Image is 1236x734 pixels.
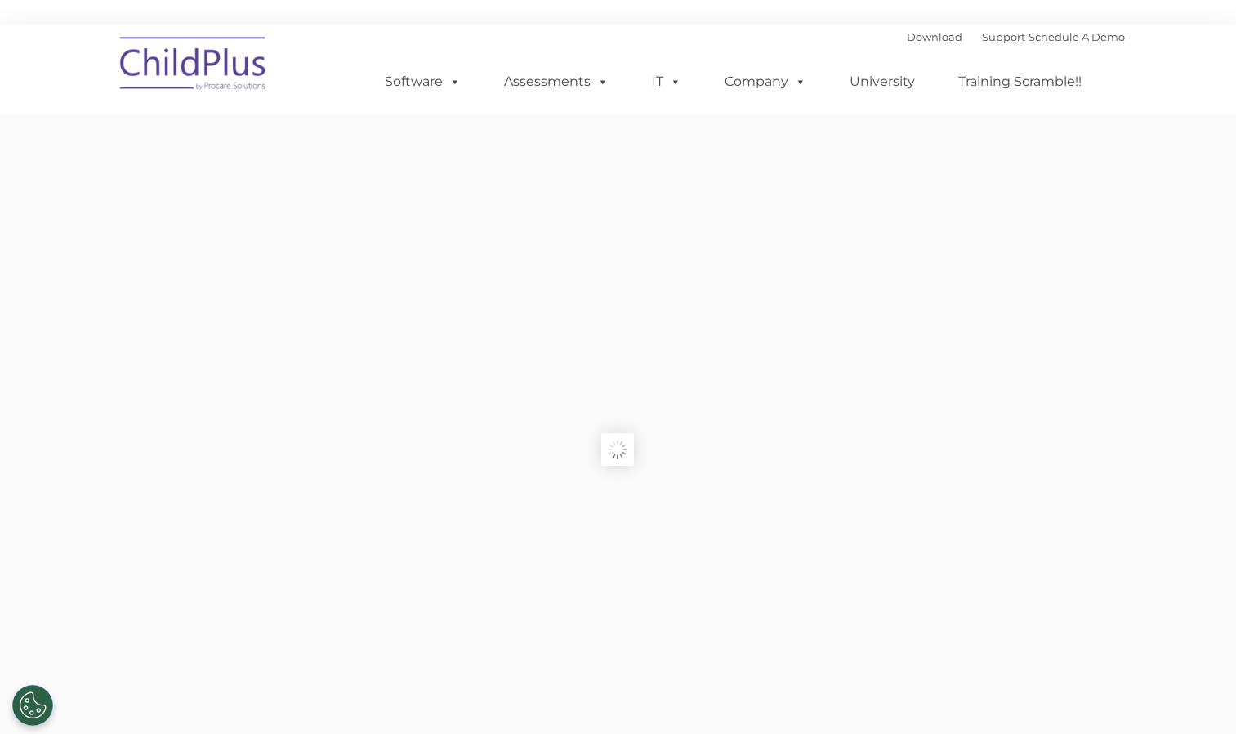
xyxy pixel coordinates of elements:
button: Cookies Settings [12,685,53,726]
a: Assessments [488,65,625,98]
a: IT [636,65,698,98]
font: | [907,30,1125,43]
a: Support [982,30,1025,43]
a: Training Scramble!! [942,65,1098,98]
a: Company [708,65,823,98]
a: Download [907,30,962,43]
a: Schedule A Demo [1029,30,1125,43]
a: University [833,65,931,98]
a: Software [368,65,477,98]
img: ChildPlus by Procare Solutions [112,25,275,107]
